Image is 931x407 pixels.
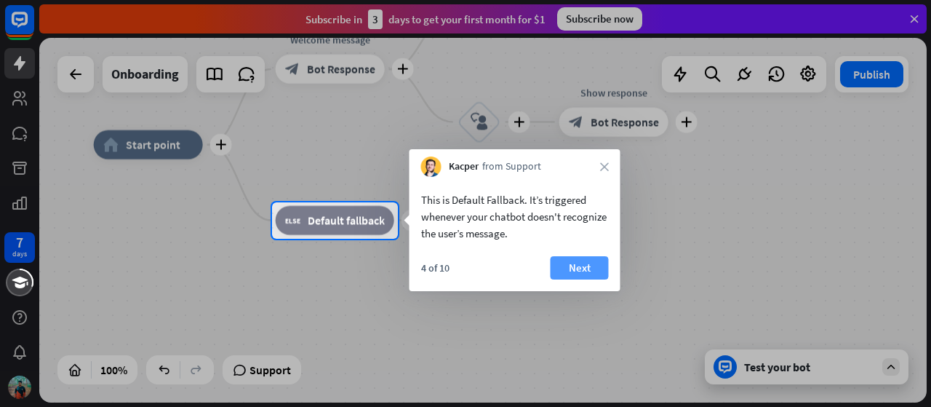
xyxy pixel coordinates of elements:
button: Next [551,256,609,280]
div: This is Default Fallback. It’s triggered whenever your chatbot doesn't recognize the user’s message. [421,191,609,242]
button: Open LiveChat chat widget [12,6,55,50]
span: from Support [482,159,541,174]
i: block_fallback [285,213,300,228]
span: Kacper [449,159,479,174]
i: close [600,162,609,171]
div: 4 of 10 [421,261,449,274]
span: Default fallback [308,213,385,228]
